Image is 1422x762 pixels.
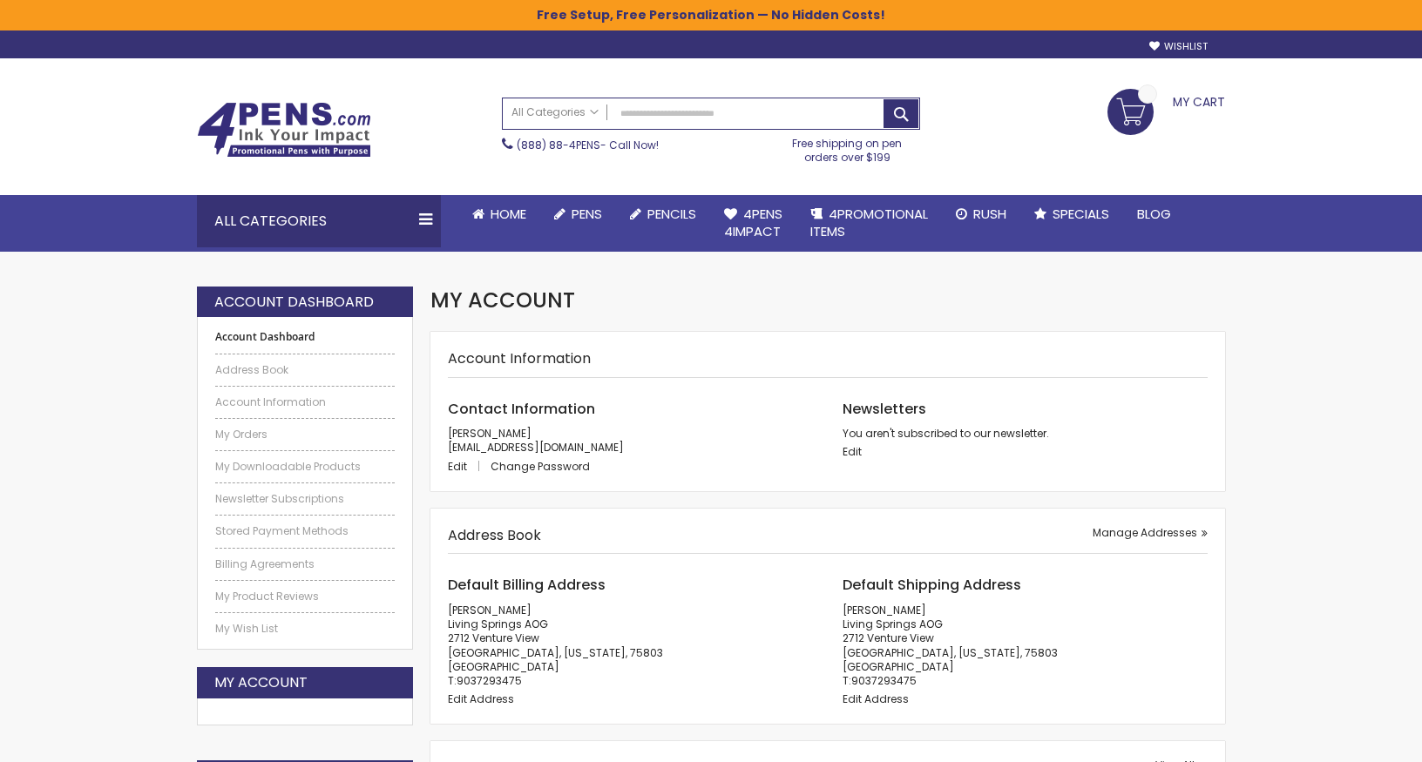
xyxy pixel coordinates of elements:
a: Account Information [215,395,395,409]
a: Pencils [616,195,710,233]
a: Wishlist [1149,40,1208,53]
span: Pens [572,205,602,223]
span: Manage Addresses [1093,525,1197,540]
address: [PERSON_NAME] Living Springs AOG 2712 Venture View [GEOGRAPHIC_DATA], [US_STATE], 75803 [GEOGRAPH... [448,604,813,688]
span: Rush [973,205,1006,223]
div: Free shipping on pen orders over $199 [775,130,921,165]
a: 4PROMOTIONALITEMS [796,195,942,252]
a: (888) 88-4PENS [517,138,600,152]
a: Newsletter Subscriptions [215,492,395,506]
strong: Account Dashboard [215,330,395,344]
a: My Product Reviews [215,590,395,604]
a: Edit Address [448,691,514,706]
a: All Categories [503,98,607,127]
strong: Address Book [448,525,541,545]
span: Default Billing Address [448,575,606,595]
a: My Orders [215,428,395,442]
span: Pencils [647,205,696,223]
a: 9037293475 [851,673,917,688]
a: Home [458,195,540,233]
a: My Downloadable Products [215,460,395,474]
a: Address Book [215,363,395,377]
a: Change Password [491,459,590,474]
span: Default Shipping Address [843,575,1021,595]
span: 4PROMOTIONAL ITEMS [810,205,928,240]
a: My Wish List [215,622,395,636]
span: All Categories [511,105,599,119]
span: Specials [1053,205,1109,223]
span: My Account [430,286,575,314]
a: Manage Addresses [1093,526,1208,540]
a: Blog [1123,195,1185,233]
div: All Categories [197,195,441,247]
span: 4Pens 4impact [724,205,782,240]
span: - Call Now! [517,138,659,152]
strong: Account Dashboard [214,293,374,312]
a: 9037293475 [457,673,522,688]
span: Contact Information [448,399,595,419]
a: Rush [942,195,1020,233]
span: Home [491,205,526,223]
a: Pens [540,195,616,233]
img: 4Pens Custom Pens and Promotional Products [197,102,371,158]
a: Edit [843,444,862,459]
a: Edit Address [843,691,909,706]
p: [PERSON_NAME] [EMAIL_ADDRESS][DOMAIN_NAME] [448,427,813,455]
span: Blog [1137,205,1171,223]
strong: My Account [214,673,308,692]
p: You aren't subscribed to our newsletter. [843,427,1208,441]
a: Edit [448,459,488,474]
a: Stored Payment Methods [215,524,395,538]
strong: Account Information [448,348,591,368]
address: [PERSON_NAME] Living Springs AOG 2712 Venture View [GEOGRAPHIC_DATA], [US_STATE], 75803 [GEOGRAPH... [843,604,1208,688]
a: Billing Agreements [215,557,395,571]
a: 4Pens4impact [710,195,796,252]
span: Newsletters [843,399,926,419]
a: Specials [1020,195,1123,233]
span: Edit [448,459,467,474]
